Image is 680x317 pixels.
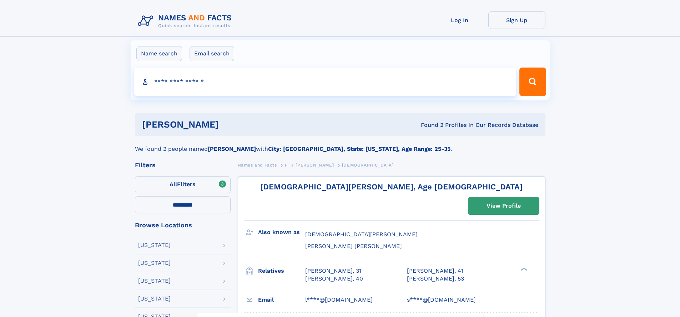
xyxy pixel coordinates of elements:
[268,145,450,152] b: City: [GEOGRAPHIC_DATA], State: [US_STATE], Age Range: 25-35
[142,120,320,129] h1: [PERSON_NAME]
[320,121,538,129] div: Found 2 Profiles In Our Records Database
[135,222,231,228] div: Browse Locations
[258,265,305,277] h3: Relatives
[136,46,182,61] label: Name search
[138,296,171,302] div: [US_STATE]
[258,294,305,306] h3: Email
[296,163,334,168] span: [PERSON_NAME]
[135,162,231,168] div: Filters
[342,163,394,168] span: [DEMOGRAPHIC_DATA]
[238,160,277,169] a: Names and Facts
[260,182,523,191] a: [DEMOGRAPHIC_DATA][PERSON_NAME], Age [DEMOGRAPHIC_DATA]
[468,197,539,214] a: View Profile
[305,243,402,249] span: [PERSON_NAME] [PERSON_NAME]
[519,267,528,271] div: ❯
[407,275,464,283] a: [PERSON_NAME], 53
[134,68,517,96] input: search input
[135,176,231,193] label: Filters
[135,136,545,153] div: We found 2 people named with .
[305,275,363,283] a: [PERSON_NAME], 40
[208,145,256,152] b: [PERSON_NAME]
[285,163,288,168] span: F
[431,11,488,29] a: Log In
[519,68,546,96] button: Search Button
[138,278,171,284] div: [US_STATE]
[135,11,238,31] img: Logo Names and Facts
[305,267,361,275] a: [PERSON_NAME], 31
[407,267,463,275] a: [PERSON_NAME], 41
[138,242,171,248] div: [US_STATE]
[296,160,334,169] a: [PERSON_NAME]
[305,231,418,238] span: [DEMOGRAPHIC_DATA][PERSON_NAME]
[170,181,177,188] span: All
[258,226,305,238] h3: Also known as
[138,260,171,266] div: [US_STATE]
[488,11,545,29] a: Sign Up
[487,198,521,214] div: View Profile
[285,160,288,169] a: F
[190,46,234,61] label: Email search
